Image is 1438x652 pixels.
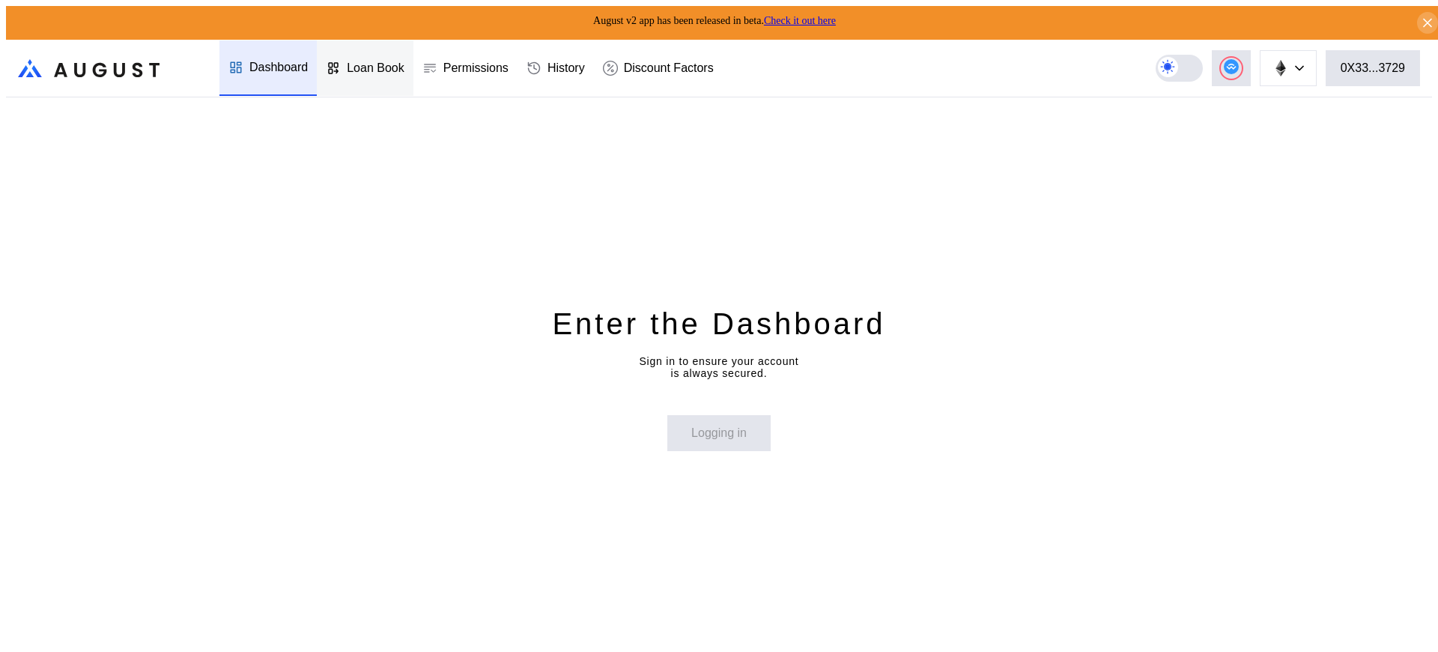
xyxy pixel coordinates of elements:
div: Sign in to ensure your account is always secured. [639,355,798,379]
a: Permissions [413,40,518,96]
div: Loan Book [347,61,404,75]
a: History [518,40,594,96]
button: Logging in [667,415,771,451]
div: Permissions [443,61,509,75]
button: 0X33...3729 [1326,50,1420,86]
span: August v2 app has been released in beta. [593,15,836,26]
div: Discount Factors [624,61,714,75]
button: chain logo [1260,50,1317,86]
div: Enter the Dashboard [552,304,885,343]
div: History [547,61,585,75]
a: Dashboard [219,40,317,96]
a: Loan Book [317,40,413,96]
div: 0X33...3729 [1341,61,1405,75]
a: Discount Factors [594,40,723,96]
div: Dashboard [249,61,308,74]
a: Check it out here [764,15,836,26]
img: chain logo [1272,60,1289,76]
